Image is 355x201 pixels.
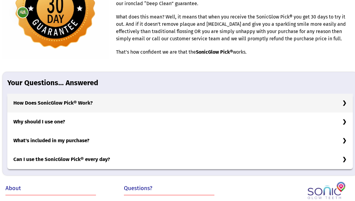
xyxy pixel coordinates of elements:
[336,181,346,192] img: jcrBskumnMAAAAASUVORK5CYII=
[124,185,236,195] h3: Questions?
[7,150,353,169] h3: Can I use the SonicGlow Pick® every day?
[116,49,352,62] p: That’s how confident we are that the works.
[116,13,352,49] p: What does this mean? Well, it means that when you receive the SonicGlow Pick® you get 30 days to ...
[7,78,353,94] h1: Your Questions... Answered
[7,94,353,112] h3: How Does SonicGlow Pick® Work?
[196,49,233,55] b: SonicGlow Pick®
[7,131,353,150] h3: What's included in my purchase?
[5,185,118,195] h3: About
[7,112,353,131] h3: Why should I use one?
